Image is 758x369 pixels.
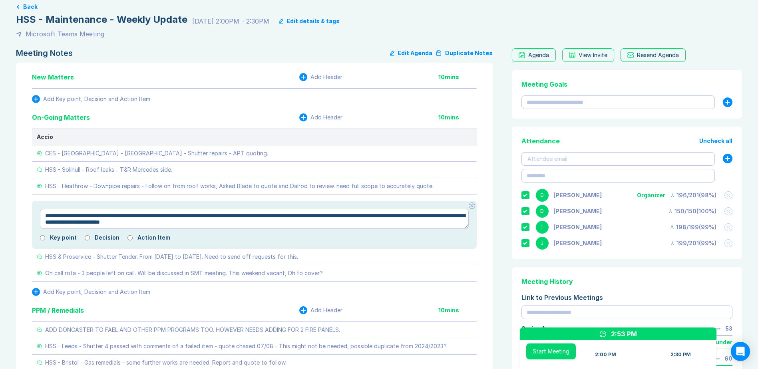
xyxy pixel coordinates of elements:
button: Add Header [299,73,342,81]
div: On call rota - 3 people left on call. Will be discussed in SMT meeting. This weekend vacant, Dh t... [45,270,323,276]
div: Add Key point, Decision and Action Item [43,96,150,102]
div: 2:00 PM [595,351,616,358]
label: Decision [95,234,119,241]
div: PPM / Remedials [32,306,84,315]
div: HSS - Bristol - Gas remedials - some further works are needed. Report and quote to follow. [45,359,286,366]
div: Resend Agenda [637,52,679,58]
div: Agenda [528,52,549,58]
div: G [536,189,549,202]
div: Add Header [310,307,342,313]
div: HSS - Solihull - Roof leaks - T&R Mercedes side. [45,167,172,173]
div: D [536,205,549,218]
div: 150 / 150 ( 100 %) [668,208,716,214]
div: Meeting Notes [16,48,73,58]
div: [DATE] 2:00PM - 2:30PM [192,16,269,26]
div: I [536,221,549,234]
button: Add Header [299,113,342,121]
div: Series Average [521,325,565,332]
div: Attendance [521,136,560,146]
button: Add Key point, Decision and Action Item [32,95,150,103]
label: Key point [50,234,77,241]
div: HSS - Maintenance - Weekly Update [16,13,187,26]
div: Microsoft Teams Meeting [26,29,104,39]
div: 10 mins [438,74,477,80]
div: 10 mins [438,114,477,121]
div: Organizer [637,192,665,198]
div: 2:53 PM [611,329,637,339]
div: Add Header [310,114,342,121]
div: 53 [725,325,732,332]
button: Resend Agenda [621,48,686,62]
div: Add Header [310,74,342,80]
div: 60 [724,355,732,362]
a: Back [16,4,742,10]
button: Start Meeting [526,343,576,359]
button: Edit Agenda [390,48,432,58]
div: New Matters [32,72,74,82]
div: HSS - Leeds - Shutter 4 passed with comments of a failed item - quote chased 07/08 - This might n... [45,343,447,349]
div: David Hayter [553,208,602,214]
div: 10 mins [438,307,477,313]
div: Add Key point, Decision and Action Item [43,289,150,295]
button: Back [23,4,38,10]
button: Duplicate Notes [436,48,493,58]
button: View Invite [562,48,614,62]
div: 2:30 PM [670,351,691,358]
div: J [536,237,549,250]
div: 198 / 199 ( 99 %) [670,224,716,230]
div: HSS - Heathrow - Downpipe repairs - Follow on from roof works, Asked Blade to quote and Dalrod to... [45,183,434,189]
button: Add Header [299,306,342,314]
div: Meeting History [521,277,732,286]
div: On-Going Matters [32,113,90,122]
div: Gemma White [553,192,602,198]
label: Action Item [137,234,170,241]
div: ADD DONCASTER TO FAEL AND OTHER PPM PROGRAMS TOO. HOWEVER NEEDS ADDING FOR 2 FIRE PANELS. [45,327,340,333]
div: Open Intercom Messenger [731,342,750,361]
a: Agenda [512,48,556,62]
button: Add Key point, Decision and Action Item [32,288,150,296]
div: Jonny Welbourn [553,240,602,246]
button: Uncheck all [699,138,732,144]
div: 196 / 201 ( 98 %) [670,192,716,198]
div: View Invite [579,52,607,58]
div: HSS & Proservice - Shutter Tender. From [DATE] to [DATE]. Need to send off requests for this. [45,254,298,260]
div: Edit details & tags [286,18,340,24]
div: CES - [GEOGRAPHIC_DATA] - [GEOGRAPHIC_DATA] - Shutter repairs - APT quoting. [45,150,268,157]
div: Meeting Goals [521,79,732,89]
div: Link to Previous Meetings [521,293,732,302]
div: 199 / 201 ( 99 %) [670,240,716,246]
div: Iain Parnell [553,224,602,230]
button: Edit details & tags [279,18,340,24]
div: Accio [37,134,472,140]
